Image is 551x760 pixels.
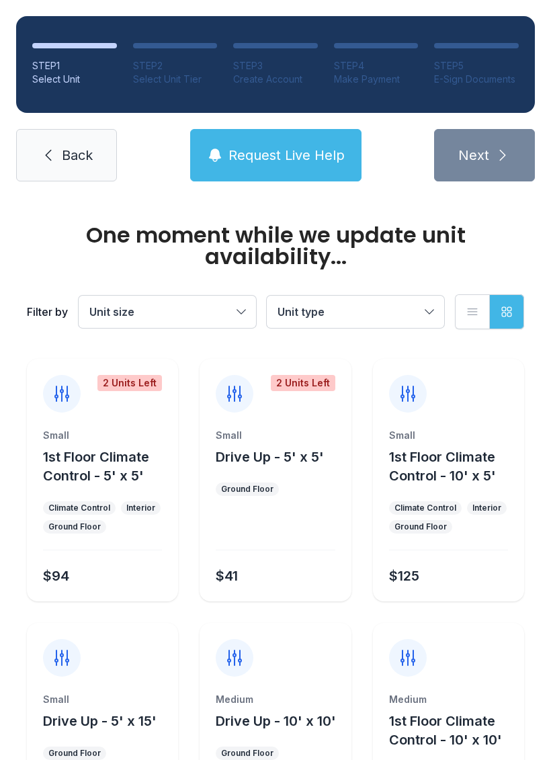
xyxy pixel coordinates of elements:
div: Select Unit [32,73,117,86]
div: Medium [216,693,335,706]
button: Unit type [267,296,444,328]
div: STEP 2 [133,59,218,73]
span: Back [62,146,93,165]
button: 1st Floor Climate Control - 10' x 10' [389,712,519,749]
div: STEP 4 [334,59,419,73]
div: Ground Floor [221,748,273,759]
button: Drive Up - 5' x 5' [216,448,324,466]
span: Drive Up - 5' x 15' [43,713,157,729]
div: Filter by [27,304,68,320]
div: 2 Units Left [97,375,162,391]
div: STEP 1 [32,59,117,73]
div: Small [43,693,162,706]
div: STEP 5 [434,59,519,73]
span: 1st Floor Climate Control - 5' x 5' [43,449,149,484]
span: Drive Up - 10' x 10' [216,713,336,729]
div: Select Unit Tier [133,73,218,86]
button: Drive Up - 10' x 10' [216,712,336,730]
div: Make Payment [334,73,419,86]
button: 1st Floor Climate Control - 10' x 5' [389,448,519,485]
div: Ground Floor [48,521,101,532]
button: Unit size [79,296,256,328]
div: Small [389,429,508,442]
div: Interior [472,503,501,513]
span: 1st Floor Climate Control - 10' x 10' [389,713,502,748]
div: Small [216,429,335,442]
span: Drive Up - 5' x 5' [216,449,324,465]
div: Create Account [233,73,318,86]
div: $125 [389,566,419,585]
div: Medium [389,693,508,706]
div: Ground Floor [221,484,273,495]
div: Ground Floor [394,521,447,532]
div: Climate Control [48,503,110,513]
div: Ground Floor [48,748,101,759]
div: Climate Control [394,503,456,513]
span: Unit type [278,305,325,319]
div: E-Sign Documents [434,73,519,86]
div: $94 [43,566,69,585]
span: 1st Floor Climate Control - 10' x 5' [389,449,496,484]
button: Drive Up - 5' x 15' [43,712,157,730]
div: One moment while we update unit availability... [27,224,524,267]
span: Request Live Help [228,146,345,165]
div: STEP 3 [233,59,318,73]
button: 1st Floor Climate Control - 5' x 5' [43,448,173,485]
div: $41 [216,566,238,585]
div: Small [43,429,162,442]
span: Next [458,146,489,165]
div: 2 Units Left [271,375,335,391]
span: Unit size [89,305,134,319]
div: Interior [126,503,155,513]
